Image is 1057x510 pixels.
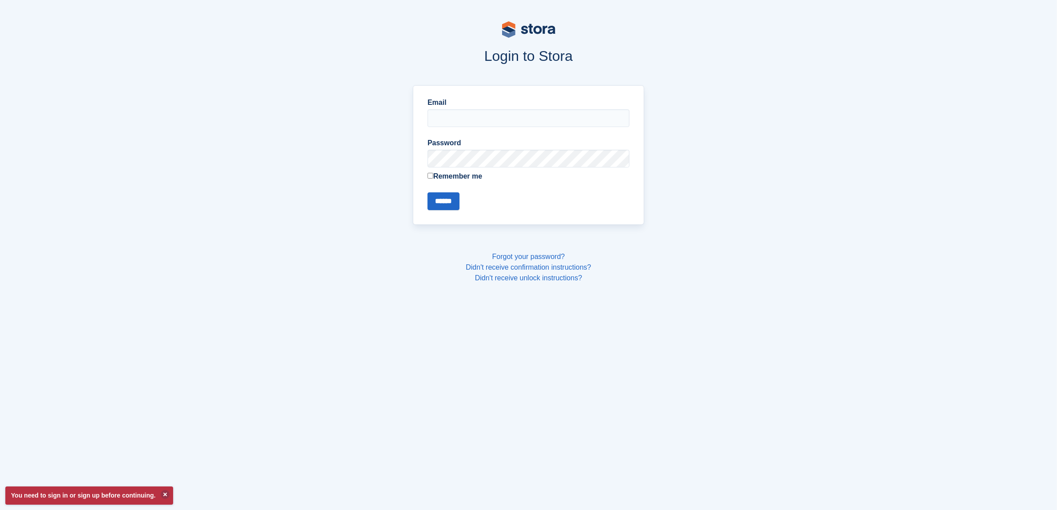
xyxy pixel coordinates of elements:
label: Remember me [428,171,629,182]
label: Password [428,138,629,148]
a: Didn't receive confirmation instructions? [466,263,591,271]
a: Didn't receive unlock instructions? [475,274,582,282]
a: Forgot your password? [492,253,565,260]
img: stora-logo-53a41332b3708ae10de48c4981b4e9114cc0af31d8433b30ea865607fb682f29.svg [502,21,555,38]
p: You need to sign in or sign up before continuing. [5,486,173,505]
label: Email [428,97,629,108]
h1: Login to Stora [244,48,814,64]
input: Remember me [428,173,433,179]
